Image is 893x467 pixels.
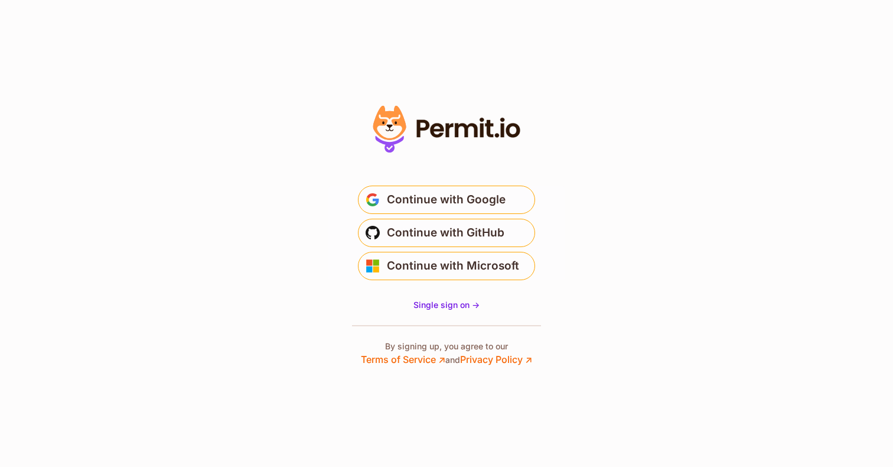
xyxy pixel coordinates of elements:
[361,340,532,367] p: By signing up, you agree to our and
[387,257,519,275] span: Continue with Microsoft
[361,354,445,365] a: Terms of Service ↗
[387,190,506,209] span: Continue with Google
[358,186,535,214] button: Continue with Google
[387,223,504,242] span: Continue with GitHub
[358,219,535,247] button: Continue with GitHub
[358,252,535,280] button: Continue with Microsoft
[413,300,480,310] span: Single sign on ->
[460,354,532,365] a: Privacy Policy ↗
[413,299,480,311] a: Single sign on ->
